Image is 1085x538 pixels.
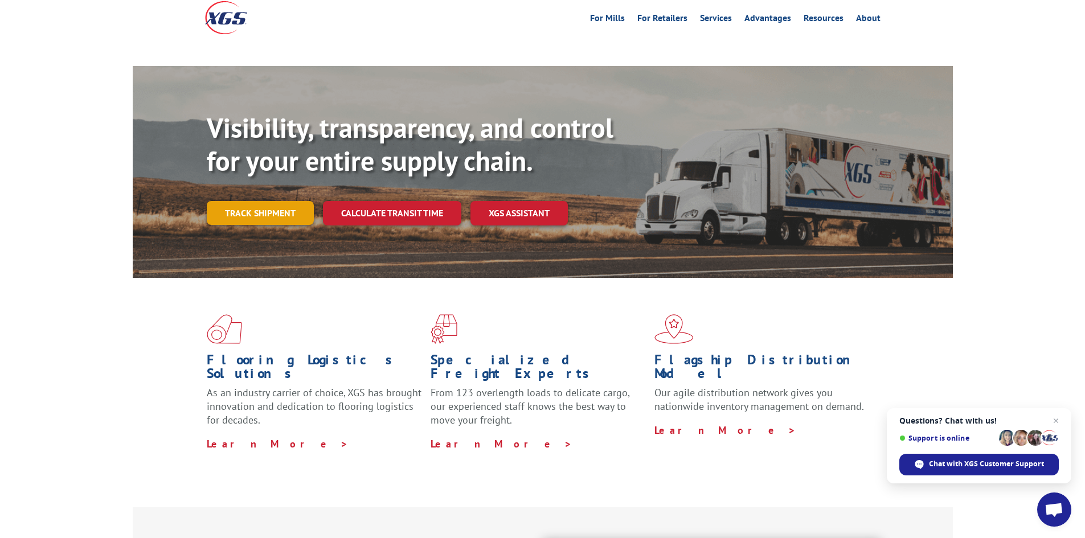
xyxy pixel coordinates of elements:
[1049,414,1063,428] span: Close chat
[431,314,457,344] img: xgs-icon-focused-on-flooring-red
[654,424,796,437] a: Learn More >
[654,386,864,413] span: Our agile distribution network gives you nationwide inventory management on demand.
[856,14,881,26] a: About
[207,314,242,344] img: xgs-icon-total-supply-chain-intelligence-red
[207,386,421,426] span: As an industry carrier of choice, XGS has brought innovation and dedication to flooring logistics...
[744,14,791,26] a: Advantages
[323,201,461,225] a: Calculate transit time
[654,353,870,386] h1: Flagship Distribution Model
[431,386,646,437] p: From 123 overlength loads to delicate cargo, our experienced staff knows the best way to move you...
[207,437,349,450] a: Learn More >
[431,353,646,386] h1: Specialized Freight Experts
[590,14,625,26] a: For Mills
[207,353,422,386] h1: Flooring Logistics Solutions
[207,110,613,178] b: Visibility, transparency, and control for your entire supply chain.
[804,14,844,26] a: Resources
[431,437,572,450] a: Learn More >
[899,434,995,442] span: Support is online
[1037,492,1071,527] div: Open chat
[700,14,732,26] a: Services
[470,201,568,225] a: XGS ASSISTANT
[899,454,1059,475] div: Chat with XGS Customer Support
[637,14,687,26] a: For Retailers
[654,314,694,344] img: xgs-icon-flagship-distribution-model-red
[899,416,1059,425] span: Questions? Chat with us!
[207,201,314,225] a: Track shipment
[929,459,1044,469] span: Chat with XGS Customer Support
